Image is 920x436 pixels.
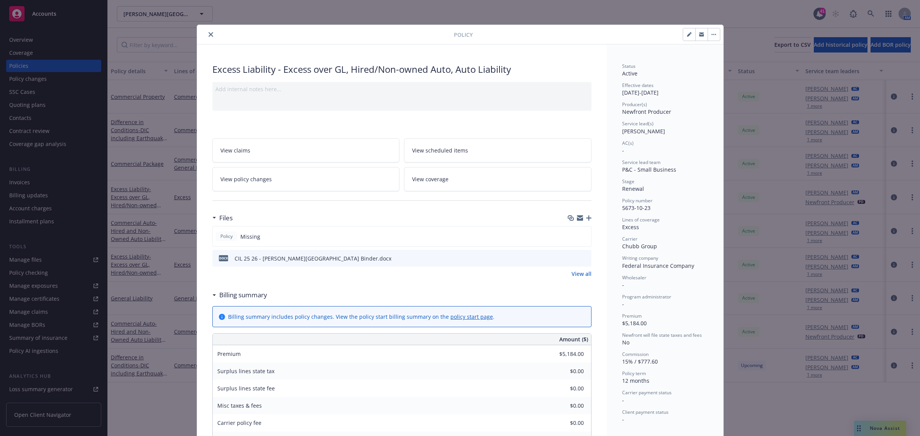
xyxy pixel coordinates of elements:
input: 0.00 [539,366,588,377]
span: Policy number [622,197,652,204]
span: Carrier payment status [622,389,672,396]
span: Service lead(s) [622,120,654,127]
span: Surplus lines state tax [217,367,274,375]
input: 0.00 [539,417,588,429]
h3: Billing summary [219,290,267,300]
div: Add internal notes here... [215,85,588,93]
span: Writing company [622,255,658,261]
a: policy start page [450,313,493,320]
input: 0.00 [539,383,588,394]
span: Amount ($) [559,335,588,343]
span: Policy term [622,370,646,377]
input: 0.00 [539,348,588,360]
span: View scheduled items [412,146,468,154]
span: [PERSON_NAME] [622,128,665,135]
span: Missing [240,233,260,241]
span: Effective dates [622,82,654,89]
input: 0.00 [539,400,588,411]
span: $5,184.00 [622,320,647,327]
span: Producer(s) [622,101,647,108]
span: Program administrator [622,293,671,300]
span: docx [219,255,228,261]
span: P&C - Small Business [622,166,676,173]
a: View policy changes [212,167,400,191]
div: Billing summary [212,290,267,300]
span: Policy [454,31,473,39]
span: 5673-10-23 [622,204,651,211]
span: View coverage [412,175,449,183]
span: Carrier [622,236,637,242]
span: Policy [219,233,234,240]
span: - [622,281,624,288]
div: Excess [622,223,708,231]
span: Misc taxes & fees [217,402,262,409]
span: - [622,416,624,423]
div: Files [212,213,233,223]
a: View coverage [404,167,591,191]
h3: Files [219,213,233,223]
span: Client payment status [622,409,669,415]
span: Chubb Group [622,243,657,250]
button: close [206,30,215,39]
span: 15% / $777.60 [622,358,658,365]
span: Wholesaler [622,274,646,281]
div: CIL 25 26 - [PERSON_NAME][GEOGRAPHIC_DATA] Binder.docx [235,254,391,262]
span: View policy changes [220,175,272,183]
div: Billing summary includes policy changes. View the policy start billing summary on the . [228,313,495,321]
span: Service lead team [622,159,660,166]
a: View claims [212,138,400,162]
span: Commission [622,351,649,357]
span: Newfront Producer [622,108,671,115]
button: download file [569,254,575,262]
span: Premium [622,313,642,319]
span: Lines of coverage [622,216,660,223]
span: - [622,397,624,404]
div: Excess Liability - Excess over GL, Hired/Non-owned Auto, Auto Liability [212,63,591,76]
span: Premium [217,350,241,357]
span: Status [622,63,636,69]
a: View all [572,270,591,278]
span: View claims [220,146,250,154]
span: Surplus lines state fee [217,385,275,392]
span: Stage [622,178,634,185]
a: View scheduled items [404,138,591,162]
span: Federal Insurance Company [622,262,694,269]
span: - [622,300,624,308]
div: [DATE] - [DATE] [622,82,708,97]
span: Active [622,70,637,77]
span: AC(s) [622,140,634,146]
button: preview file [582,254,588,262]
span: - [622,147,624,154]
span: 12 months [622,377,649,384]
span: No [622,339,629,346]
span: Carrier policy fee [217,419,261,426]
span: Renewal [622,185,644,192]
span: Newfront will file state taxes and fees [622,332,702,338]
